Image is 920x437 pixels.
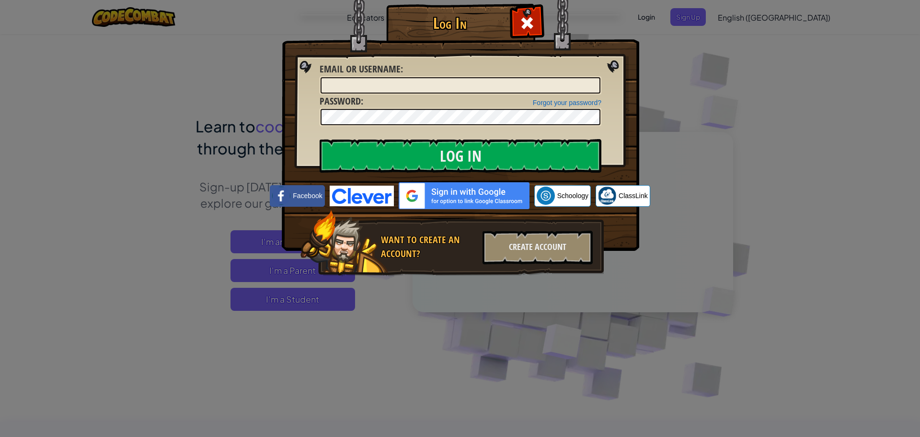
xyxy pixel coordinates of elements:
[320,62,403,76] label: :
[330,186,394,206] img: clever-logo-blue.png
[537,187,555,205] img: schoology.png
[598,187,616,205] img: classlink-logo-small.png
[619,191,648,201] span: ClassLink
[320,94,361,107] span: Password
[293,191,322,201] span: Facebook
[399,182,529,209] img: gplus_sso_button2.svg
[533,99,601,106] a: Forgot your password?
[320,139,601,173] input: Log In
[320,94,363,108] label: :
[272,187,290,205] img: facebook_small.png
[389,15,511,32] h1: Log In
[320,62,401,75] span: Email or Username
[483,231,593,264] div: Create Account
[381,233,477,260] div: Want to create an account?
[557,191,588,201] span: Schoology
